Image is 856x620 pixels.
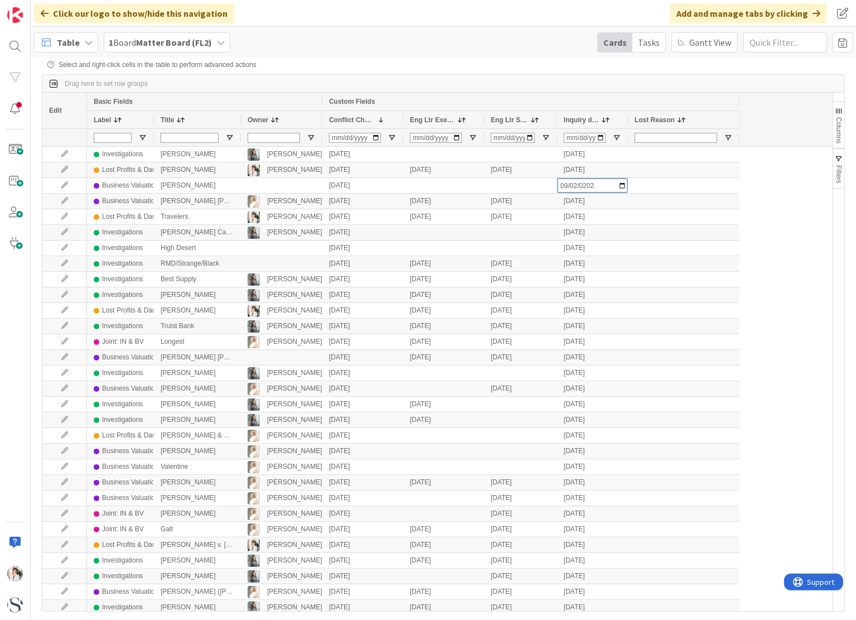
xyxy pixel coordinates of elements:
div: [PERSON_NAME] [267,538,322,552]
div: [DATE] [484,350,557,365]
div: [DATE] [403,319,484,334]
button: Open Filter Menu [612,133,621,142]
div: [PERSON_NAME] [267,429,322,443]
div: [DATE] [322,162,403,177]
div: Business Valuation [102,475,158,489]
img: KS [248,383,260,395]
span: Eng Ltr Executed [410,116,455,124]
div: [DATE] [557,475,628,490]
span: Gantt View [689,36,731,49]
div: [DATE] [322,412,403,427]
img: LG [248,602,260,614]
div: [DATE] [322,334,403,349]
div: [DATE] [322,553,403,568]
img: KT [248,305,260,317]
div: [PERSON_NAME] [154,600,241,615]
div: [DATE] [403,600,484,615]
img: KT [7,566,23,581]
button: Open Filter Menu [225,133,234,142]
img: KS [248,508,260,520]
div: [PERSON_NAME] [154,444,241,459]
input: Inquiry date Filter Input [564,133,606,143]
div: [DATE] [322,569,403,584]
div: [PERSON_NAME] [267,304,322,318]
div: [DATE] [322,491,403,506]
span: Drag here to set row groups [65,80,148,88]
div: [DATE] [557,287,628,302]
div: Investigations [102,241,143,255]
button: Open Filter Menu [541,133,550,142]
div: [PERSON_NAME] [154,553,241,568]
input: Owner Filter Input [248,133,300,143]
div: [PERSON_NAME] [267,413,322,427]
img: avatar [7,597,23,613]
div: [DATE] [403,272,484,287]
div: [PERSON_NAME] [154,178,241,193]
button: Open Filter Menu [388,133,396,142]
div: [DATE] [322,350,403,365]
div: [DATE] [322,397,403,412]
div: [DATE] [403,522,484,537]
div: [PERSON_NAME] [PERSON_NAME] [154,350,241,365]
div: [DATE] [484,553,557,568]
span: Table [57,36,80,49]
div: Investigations [102,272,143,286]
div: [PERSON_NAME] [267,585,322,599]
div: [DATE] [557,147,628,162]
img: KS [248,586,260,598]
img: KT [248,164,260,176]
span: Board [109,36,212,49]
div: [DATE] [403,194,484,209]
div: [DATE] [557,241,628,256]
img: LG [248,289,260,301]
span: Inquiry date [564,116,599,124]
div: [DATE] [557,522,628,537]
div: RMD/Strange/Black [154,256,241,271]
div: [PERSON_NAME] [267,288,322,302]
div: Business Valuation [102,350,158,364]
div: [PERSON_NAME] [154,491,241,506]
div: [DATE] [484,600,557,615]
span: Support [23,2,51,15]
div: [DATE] [557,334,628,349]
div: [DATE] [484,506,557,521]
div: [DATE] [403,475,484,490]
div: [DATE] [484,381,557,396]
div: Select and right-click cells in the table to perform advanced actions [47,61,839,69]
div: [DATE] [322,194,403,209]
div: [DATE] [322,241,403,256]
div: [DATE] [322,381,403,396]
div: Best Supply [154,272,241,287]
span: Lost Reason [635,116,675,124]
img: LG [248,273,260,286]
div: [PERSON_NAME] [154,303,241,318]
span: Owner [248,116,268,124]
span: Label [94,116,111,124]
div: [DATE] [484,491,557,506]
div: [DATE] [484,334,557,349]
div: [DATE] [557,256,628,271]
div: [DATE] [557,350,628,365]
div: [PERSON_NAME] [267,522,322,536]
b: Matter Board (FL2) [136,37,212,48]
div: [DATE] [403,553,484,568]
div: [DATE] [403,412,484,427]
div: [DATE] [557,428,628,443]
div: [DATE] [322,475,403,490]
img: LG [248,148,260,161]
div: Investigations [102,569,143,583]
div: [DATE] [484,537,557,552]
div: [PERSON_NAME] [267,147,322,161]
img: LG [248,398,260,411]
div: Lost Profits & Damages [102,429,172,443]
div: [DATE] [403,256,484,271]
div: [DATE] [322,537,403,552]
img: KS [248,523,260,536]
div: [DATE] [557,162,628,177]
div: [DATE] [484,287,557,302]
div: [PERSON_NAME] [154,287,241,302]
div: [PERSON_NAME] [154,397,241,412]
div: Lost Profits & Damages [102,163,172,177]
div: Business Valuation [102,382,158,396]
div: Investigations [102,366,143,380]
